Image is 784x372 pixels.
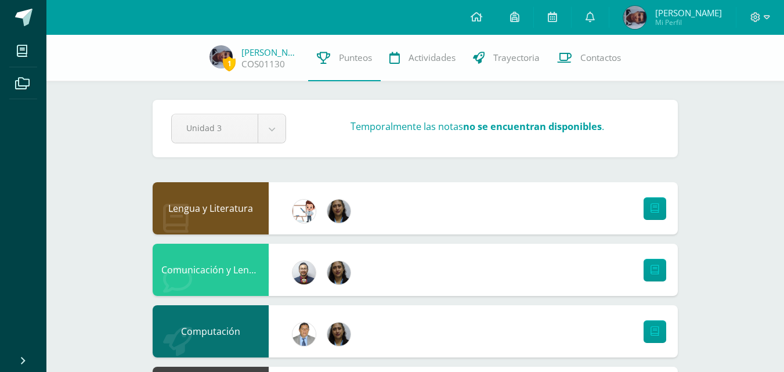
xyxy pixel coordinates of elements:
a: Contactos [548,35,630,81]
span: Punteos [339,52,372,64]
span: Unidad 3 [186,114,243,142]
span: Contactos [580,52,621,64]
span: Mi Perfil [655,17,722,27]
h3: Temporalmente las notas . [351,120,604,133]
img: 91627a726e5daafc79a5340cdf0f4749.png [209,45,233,68]
div: Lengua y Literatura [153,182,269,234]
strong: no se encuentran disponibles [463,120,602,133]
img: 4128c0795d9919fe074d0ea855de1bfc.png [292,323,316,346]
img: 82bf3ab6a799adf964157822bef4dd6a.png [327,261,351,284]
a: COS01130 [241,58,285,70]
a: Trayectoria [464,35,548,81]
a: [PERSON_NAME] [241,46,299,58]
div: Comunicación y Lenguaje L3 Inglés [153,244,269,296]
a: Unidad 3 [172,114,286,143]
a: Actividades [381,35,464,81]
img: 66b8cf1cec89364a4f61a7e3b14e6833.png [292,200,316,223]
span: Actividades [409,52,456,64]
img: 82bf3ab6a799adf964157822bef4dd6a.png [327,323,351,346]
img: 91627a726e5daafc79a5340cdf0f4749.png [623,6,646,29]
a: Punteos [308,35,381,81]
span: Trayectoria [493,52,540,64]
img: 82bf3ab6a799adf964157822bef4dd6a.png [327,200,351,223]
div: Computación [153,305,269,357]
span: [PERSON_NAME] [655,7,722,19]
img: ae0883259cc0ff7a98414bf9fd04ed3a.png [292,261,316,284]
span: 1 [223,56,236,71]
